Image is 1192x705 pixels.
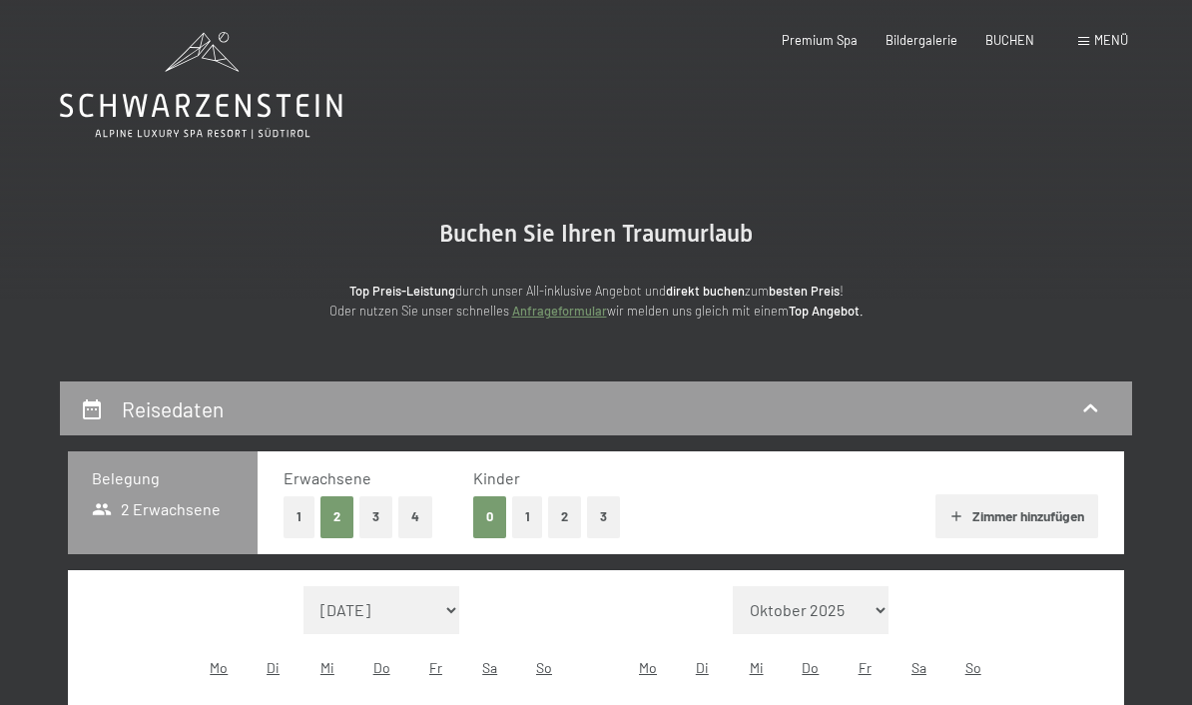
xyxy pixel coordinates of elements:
abbr: Montag [210,659,228,676]
strong: Top Preis-Leistung [349,283,455,299]
abbr: Mittwoch [750,659,764,676]
button: 1 [284,496,314,537]
button: Zimmer hinzufügen [935,494,1098,538]
abbr: Samstag [911,659,926,676]
abbr: Samstag [482,659,497,676]
button: 3 [359,496,392,537]
span: Kinder [473,468,520,487]
a: BUCHEN [985,32,1034,48]
abbr: Dienstag [696,659,709,676]
a: Bildergalerie [886,32,957,48]
abbr: Donnerstag [373,659,390,676]
button: 0 [473,496,506,537]
strong: Top Angebot. [789,303,864,319]
button: 4 [398,496,432,537]
button: 1 [512,496,543,537]
button: 2 [548,496,581,537]
abbr: Sonntag [536,659,552,676]
h3: Belegung [92,467,234,489]
abbr: Freitag [859,659,872,676]
a: Premium Spa [782,32,858,48]
h2: Reisedaten [122,396,224,421]
abbr: Donnerstag [802,659,819,676]
span: Erwachsene [284,468,371,487]
strong: besten Preis [769,283,840,299]
a: Anfrageformular [512,303,607,319]
strong: direkt buchen [666,283,745,299]
abbr: Montag [639,659,657,676]
abbr: Dienstag [267,659,280,676]
button: 2 [320,496,353,537]
span: Buchen Sie Ihren Traumurlaub [439,220,753,248]
span: 2 Erwachsene [92,498,221,520]
abbr: Freitag [429,659,442,676]
button: 3 [587,496,620,537]
p: durch unser All-inklusive Angebot und zum ! Oder nutzen Sie unser schnelles wir melden uns gleich... [197,281,995,322]
abbr: Mittwoch [320,659,334,676]
span: Menü [1094,32,1128,48]
abbr: Sonntag [965,659,981,676]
